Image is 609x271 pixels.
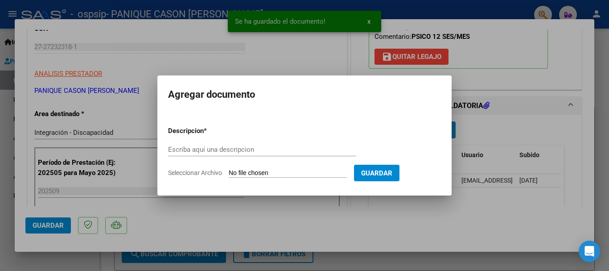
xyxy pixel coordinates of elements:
span: Guardar [361,169,392,177]
div: Open Intercom Messenger [579,241,600,262]
p: Descripcion [168,126,250,136]
h2: Agregar documento [168,86,441,103]
button: Guardar [354,165,399,181]
span: Seleccionar Archivo [168,169,222,176]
